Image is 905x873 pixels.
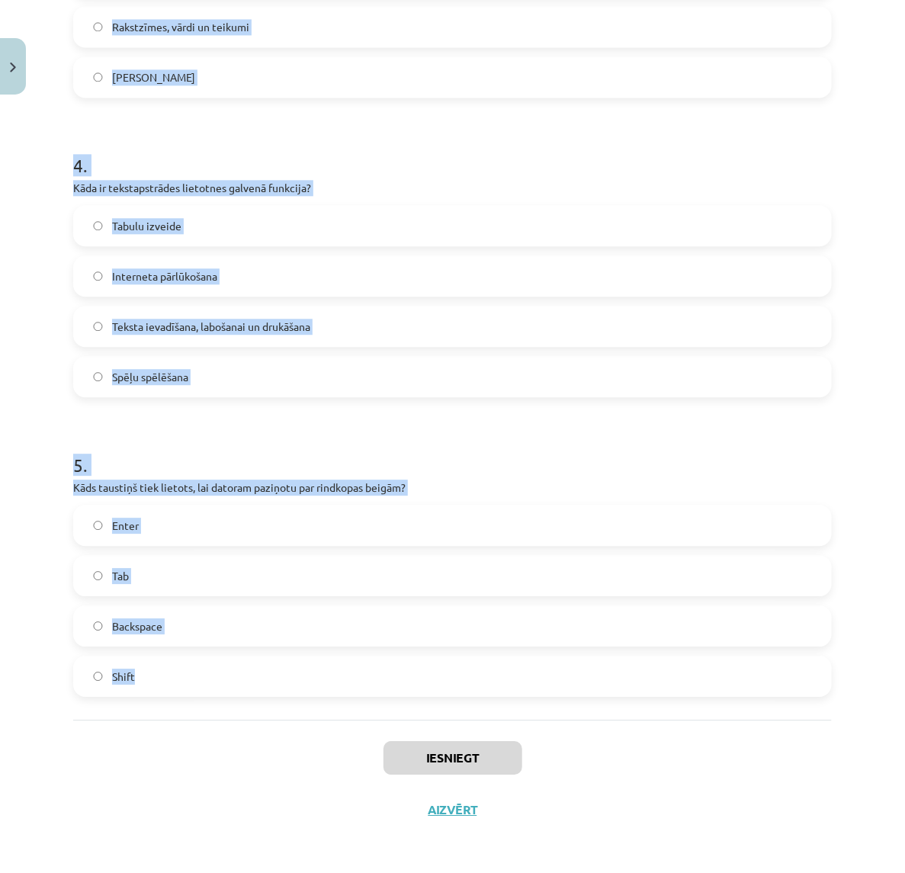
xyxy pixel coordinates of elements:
[112,568,129,584] span: Tab
[93,322,103,332] input: Teksta ievadīšana, labošanai un drukāšana
[112,369,188,385] span: Spēļu spēlēšana
[93,221,103,231] input: Tabulu izveide
[73,128,832,175] h1: 4 .
[10,63,16,72] img: icon-close-lesson-0947bae3869378f0d4975bcd49f059093ad1ed9edebbc8119c70593378902aed.svg
[112,518,139,534] span: Enter
[112,19,249,35] span: Rakstzīmes, vārdi un teikumi
[73,428,832,475] h1: 5 .
[384,741,522,775] button: Iesniegt
[93,271,103,281] input: Interneta pārlūkošana
[93,672,103,682] input: Shift
[112,69,195,85] span: [PERSON_NAME]
[93,22,103,32] input: Rakstzīmes, vārdi un teikumi
[93,521,103,531] input: Enter
[112,618,162,634] span: Backspace
[93,571,103,581] input: Tab
[93,621,103,631] input: Backspace
[112,268,217,284] span: Interneta pārlūkošana
[112,218,181,234] span: Tabulu izveide
[93,72,103,82] input: [PERSON_NAME]
[424,802,482,817] button: Aizvērt
[112,669,135,685] span: Shift
[93,372,103,382] input: Spēļu spēlēšana
[73,180,832,196] p: Kāda ir tekstapstrādes lietotnes galvenā funkcija?
[73,480,832,496] p: Kāds taustiņš tiek lietots, lai datoram paziņotu par rindkopas beigām?
[112,319,310,335] span: Teksta ievadīšana, labošanai un drukāšana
